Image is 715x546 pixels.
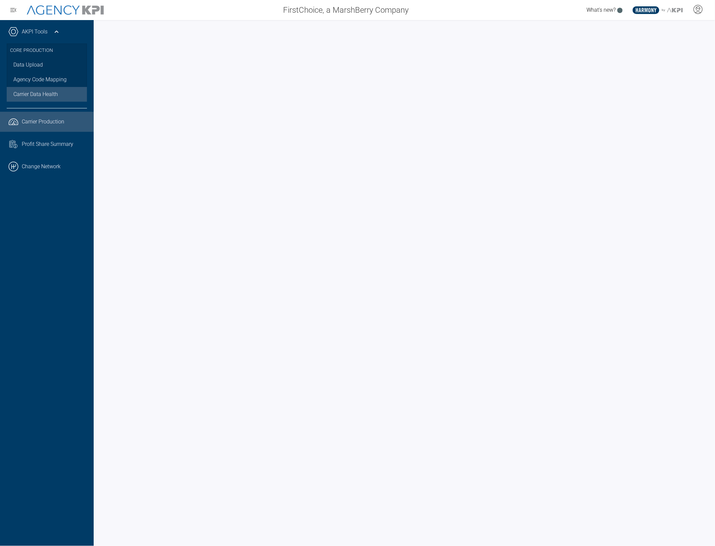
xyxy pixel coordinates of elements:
a: Carrier Data Health [7,87,87,102]
a: Data Upload [7,58,87,72]
span: FirstChoice, a MarshBerry Company [283,4,409,16]
a: Agency Code Mapping [7,72,87,87]
span: Profit Share Summary [22,140,73,148]
span: Carrier Production [22,118,64,126]
img: AgencyKPI [27,5,104,15]
h3: Core Production [10,43,84,58]
span: Carrier Data Health [13,90,58,98]
span: What's new? [587,7,616,13]
a: AKPI Tools [22,28,48,36]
